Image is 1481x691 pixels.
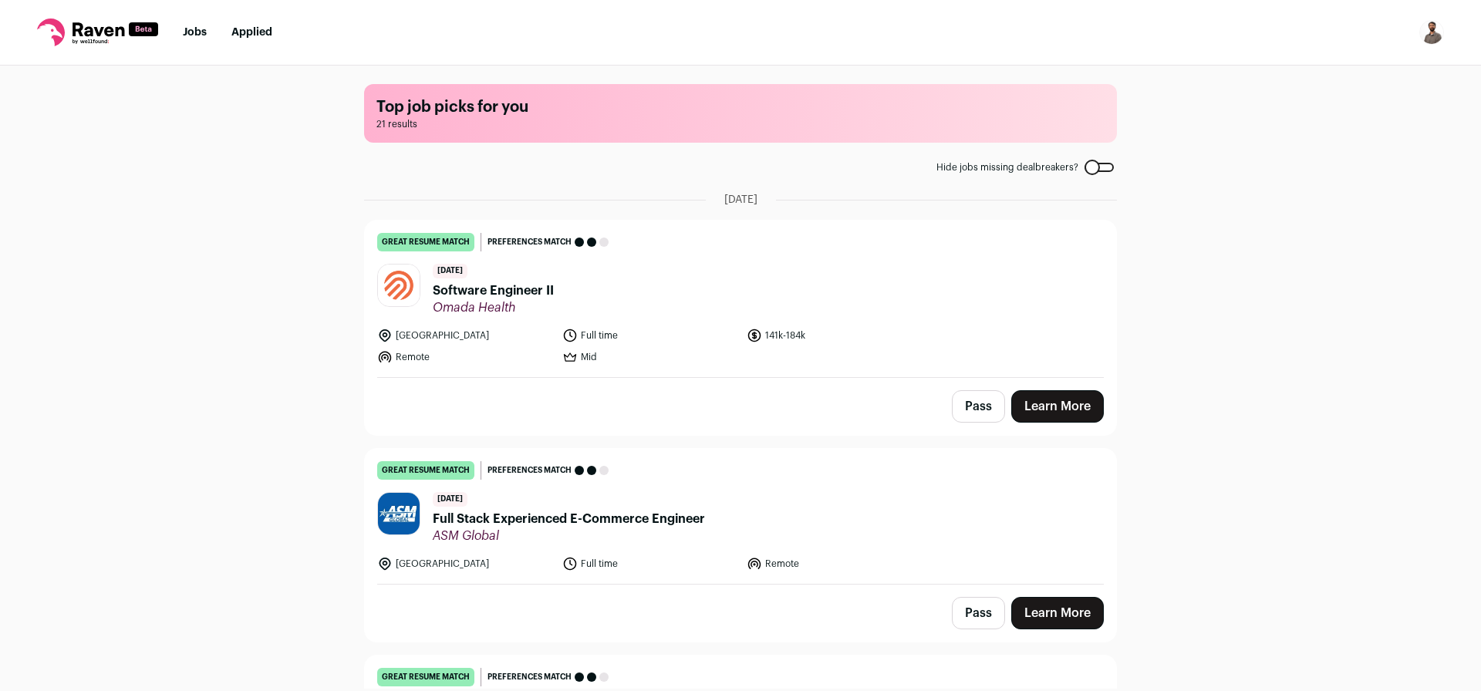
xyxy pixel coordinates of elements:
[1011,390,1104,423] a: Learn More
[433,510,705,528] span: Full Stack Experienced E-Commerce Engineer
[433,492,467,507] span: [DATE]
[365,221,1116,377] a: great resume match Preferences match [DATE] Software Engineer II Omada Health [GEOGRAPHIC_DATA] F...
[365,449,1116,584] a: great resume match Preferences match [DATE] Full Stack Experienced E-Commerce Engineer ASM Global...
[377,328,553,343] li: [GEOGRAPHIC_DATA]
[231,27,272,38] a: Applied
[433,281,554,300] span: Software Engineer II
[487,669,572,685] span: Preferences match
[724,192,757,207] span: [DATE]
[562,328,738,343] li: Full time
[952,390,1005,423] button: Pass
[183,27,207,38] a: Jobs
[433,528,705,544] span: ASM Global
[377,233,474,251] div: great resume match
[376,96,1105,118] h1: Top job picks for you
[377,556,553,571] li: [GEOGRAPHIC_DATA]
[487,234,572,250] span: Preferences match
[487,463,572,478] span: Preferences match
[433,264,467,278] span: [DATE]
[378,493,420,534] img: cf0ca70e765408b0fcc6ccab44f45cc95562d2ef42c2d50cfe2bf2bb3bae89cb.jpg
[747,556,923,571] li: Remote
[1011,597,1104,629] a: Learn More
[377,668,474,686] div: great resume match
[747,328,923,343] li: 141k-184k
[1419,20,1444,45] button: Open dropdown
[936,161,1078,174] span: Hide jobs missing dealbreakers?
[1419,20,1444,45] img: 10099330-medium_jpg
[562,349,738,365] li: Mid
[377,461,474,480] div: great resume match
[378,265,420,306] img: 41325b23b7b99c32c4ba91628c28a1334443c2c0878ce735f0622d089c2f0dba.png
[376,118,1105,130] span: 21 results
[562,556,738,571] li: Full time
[433,300,554,315] span: Omada Health
[952,597,1005,629] button: Pass
[377,349,553,365] li: Remote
